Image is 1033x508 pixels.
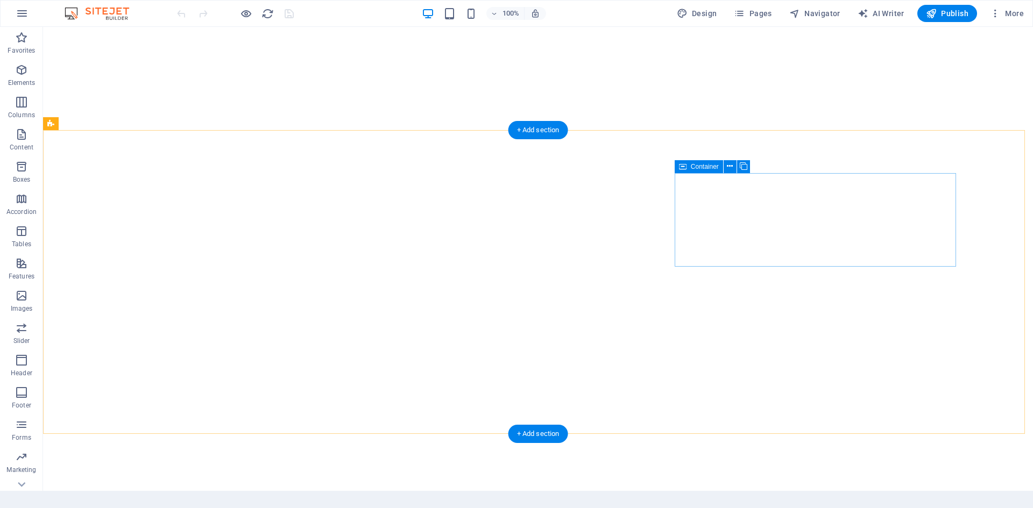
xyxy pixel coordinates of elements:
i: On resize automatically adjust zoom level to fit chosen device. [530,9,540,18]
p: Tables [12,240,31,248]
p: Footer [12,401,31,410]
i: Reload page [261,8,274,20]
button: reload [261,7,274,20]
span: Design [677,8,717,19]
button: More [986,5,1028,22]
div: Design (Ctrl+Alt+Y) [673,5,721,22]
p: Header [11,369,32,377]
p: Forms [12,433,31,442]
p: Slider [13,337,30,345]
p: Features [9,272,34,281]
button: Publish [917,5,977,22]
img: Editor Logo [62,7,143,20]
p: Favorites [8,46,35,55]
p: Columns [8,111,35,119]
button: Pages [730,5,776,22]
button: 100% [486,7,525,20]
div: + Add section [508,425,568,443]
h6: 100% [503,7,520,20]
span: Publish [926,8,968,19]
span: Navigator [789,8,840,19]
p: Content [10,143,33,152]
span: Pages [734,8,772,19]
p: Images [11,304,33,313]
p: Elements [8,78,36,87]
span: AI Writer [858,8,904,19]
p: Marketing [6,466,36,474]
button: Navigator [785,5,845,22]
button: AI Writer [853,5,909,22]
p: Accordion [6,208,37,216]
p: Boxes [13,175,31,184]
div: + Add section [508,121,568,139]
button: Click here to leave preview mode and continue editing [239,7,252,20]
button: Design [673,5,721,22]
span: Container [691,163,719,170]
span: More [990,8,1024,19]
